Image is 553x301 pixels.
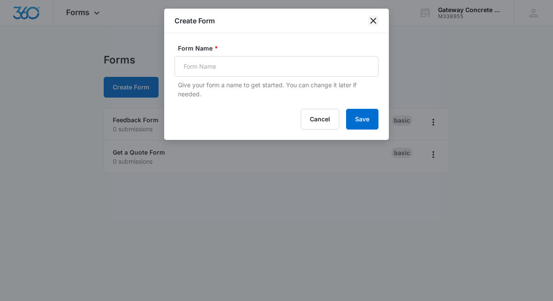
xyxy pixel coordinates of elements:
[178,80,378,98] p: Give your form a name to get started. You can change it later if needed.
[346,109,378,130] button: Save
[175,16,215,26] h1: Create Form
[301,109,339,130] button: Cancel
[178,44,382,53] label: Form Name
[368,16,378,26] button: close
[175,56,378,77] input: Form Name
